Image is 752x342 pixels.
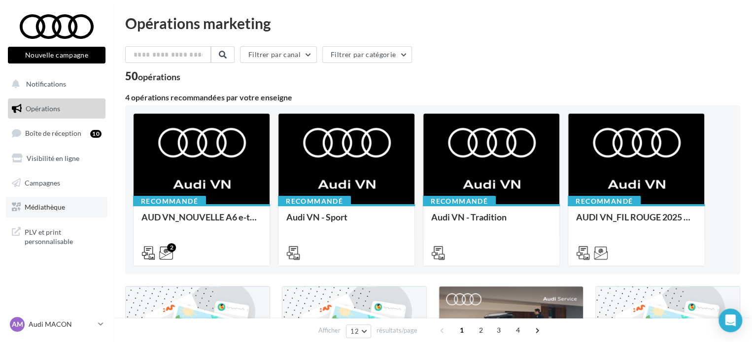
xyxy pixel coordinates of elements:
[431,212,551,232] div: Audi VN - Tradition
[125,16,740,31] div: Opérations marketing
[12,319,23,329] span: AM
[125,71,180,82] div: 50
[346,324,371,338] button: 12
[510,322,526,338] span: 4
[25,203,65,211] span: Médiathèque
[6,173,107,193] a: Campagnes
[473,322,489,338] span: 2
[6,98,107,119] a: Opérations
[133,196,206,207] div: Recommandé
[576,212,696,232] div: AUDI VN_FIL ROUGE 2025 - A1, Q2, Q3, Q5 et Q4 e-tron
[286,212,407,232] div: Audi VN - Sport
[25,225,102,247] span: PLV et print personnalisable
[25,129,81,137] span: Boîte de réception
[90,130,102,138] div: 10
[141,212,262,232] div: AUD VN_NOUVELLE A6 e-tron
[6,221,107,250] a: PLV et print personnalisable
[27,154,79,162] span: Visibilité en ligne
[6,123,107,144] a: Boîte de réception10
[568,196,641,207] div: Recommandé
[8,47,105,63] button: Nouvelle campagne
[29,319,94,329] p: Audi MACON
[278,196,351,207] div: Recommandé
[240,46,317,63] button: Filtrer par canal
[718,309,742,332] div: Open Intercom Messenger
[125,93,740,101] div: 4 opérations recommandées par votre enseigne
[423,196,496,207] div: Recommandé
[350,327,359,335] span: 12
[8,315,105,334] a: AM Audi MACON
[138,72,180,81] div: opérations
[322,46,412,63] button: Filtrer par catégorie
[6,74,103,94] button: Notifications
[454,322,470,338] span: 1
[25,178,60,187] span: Campagnes
[26,104,60,113] span: Opérations
[491,322,507,338] span: 3
[6,197,107,218] a: Médiathèque
[318,326,341,335] span: Afficher
[167,243,176,252] div: 2
[26,80,66,88] span: Notifications
[6,148,107,169] a: Visibilité en ligne
[376,326,417,335] span: résultats/page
